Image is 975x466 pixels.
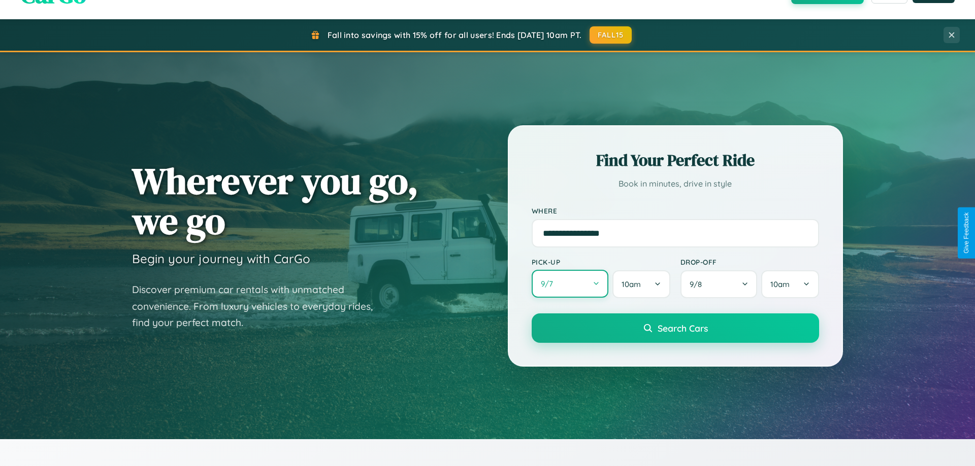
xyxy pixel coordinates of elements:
span: Search Cars [658,322,708,334]
label: Where [532,206,819,215]
span: 9 / 8 [690,279,707,289]
span: 10am [622,279,641,289]
h2: Find Your Perfect Ride [532,149,819,171]
span: Fall into savings with 15% off for all users! Ends [DATE] 10am PT. [328,30,582,40]
label: Drop-off [680,258,819,266]
span: 9 / 7 [541,279,558,289]
div: Give Feedback [963,212,970,254]
h1: Wherever you go, we go [132,161,418,241]
button: 9/7 [532,270,609,298]
button: 10am [613,270,670,298]
button: FALL15 [590,26,632,44]
button: 10am [762,270,819,298]
button: 9/8 [680,270,758,298]
p: Book in minutes, drive in style [532,176,819,191]
span: 10am [771,279,790,289]
p: Discover premium car rentals with unmatched convenience. From luxury vehicles to everyday rides, ... [132,281,386,331]
label: Pick-up [532,258,670,266]
button: Search Cars [532,313,819,343]
h3: Begin your journey with CarGo [132,251,310,266]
